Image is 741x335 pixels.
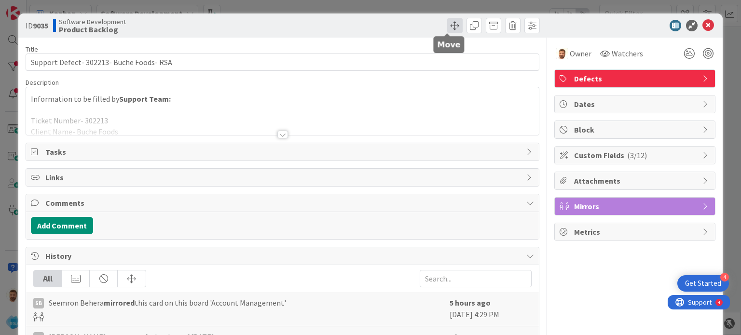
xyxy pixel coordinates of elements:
div: 4 [720,273,729,281]
span: Metrics [574,226,698,238]
span: Owner [570,48,591,59]
div: All [34,270,62,287]
b: Product Backlog [59,26,126,33]
span: Links [45,172,521,183]
img: AS [556,48,568,59]
span: ( 3/12 ) [627,150,647,160]
span: Attachments [574,175,698,187]
span: History [45,250,521,262]
span: Seemron Behera this card on this board 'Account Management' [49,297,286,308]
span: Description [26,78,59,87]
span: Tasks [45,146,521,158]
b: mirrored [104,298,135,308]
p: Information to be filled by [31,94,534,105]
div: 4 [50,4,53,12]
strong: Support Team: [119,94,171,104]
b: 9035 [33,21,48,30]
span: Custom Fields [574,149,698,161]
input: type card name here... [26,54,539,71]
span: Support [20,1,44,13]
span: Watchers [612,48,643,59]
span: Block [574,124,698,135]
span: Software Development [59,18,126,26]
span: Mirrors [574,201,698,212]
span: Dates [574,98,698,110]
label: Title [26,45,38,54]
h5: Move [437,40,460,49]
span: Defects [574,73,698,84]
div: [DATE] 4:29 PM [450,297,532,321]
input: Search... [420,270,532,287]
button: Add Comment [31,217,93,234]
b: 5 hours ago [450,298,491,308]
div: Open Get Started checklist, remaining modules: 4 [677,275,729,292]
div: SB [33,298,44,308]
span: Comments [45,197,521,209]
div: Get Started [685,279,721,288]
span: ID [26,20,48,31]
